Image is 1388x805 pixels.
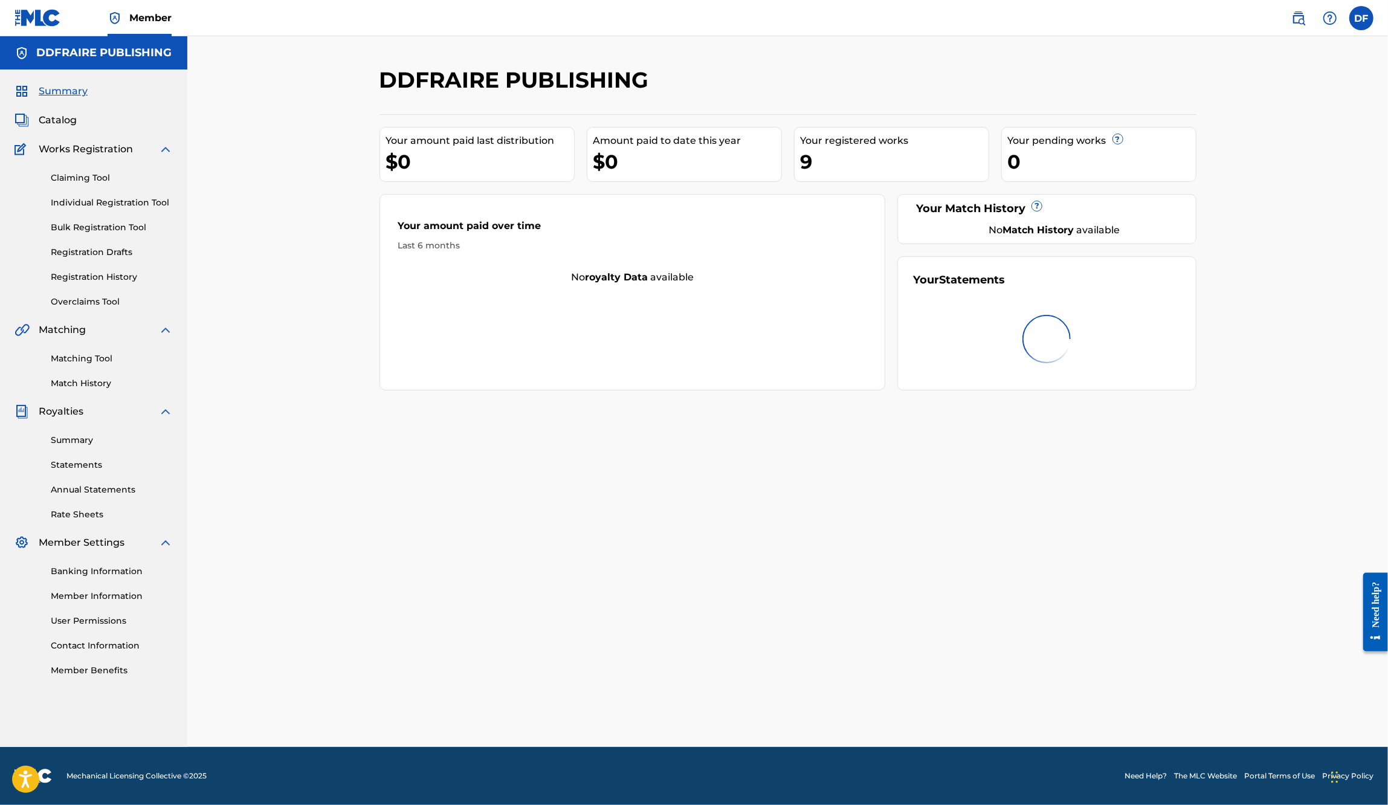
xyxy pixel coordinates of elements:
[158,535,173,550] img: expand
[1244,771,1315,781] a: Portal Terms of Use
[15,9,61,27] img: MLC Logo
[51,434,173,447] a: Summary
[593,148,781,175] div: $0
[39,323,86,337] span: Matching
[1014,306,1080,372] img: preloader
[1291,11,1306,25] img: search
[51,352,173,365] a: Matching Tool
[1354,560,1388,665] iframe: Resource Center
[51,271,173,283] a: Registration History
[108,11,122,25] img: Top Rightsholder
[15,142,30,157] img: Works Registration
[1318,6,1342,30] div: Help
[51,296,173,308] a: Overclaims Tool
[51,664,173,677] a: Member Benefits
[913,201,1181,217] div: Your Match History
[51,483,173,496] a: Annual Statements
[1002,224,1074,236] strong: Match History
[801,148,989,175] div: 9
[15,113,29,128] img: Catalog
[398,239,867,252] div: Last 6 months
[1331,759,1338,795] div: Drag
[1349,6,1373,30] div: User Menu
[15,404,29,419] img: Royalties
[51,377,173,390] a: Match History
[15,84,29,99] img: Summary
[39,535,124,550] span: Member Settings
[386,134,574,148] div: Your amount paid last distribution
[39,404,83,419] span: Royalties
[1322,771,1373,781] a: Privacy Policy
[1286,6,1311,30] a: Public Search
[379,66,655,94] h2: DDFRAIRE PUBLISHING
[1174,771,1237,781] a: The MLC Website
[15,113,77,128] a: CatalogCatalog
[51,565,173,578] a: Banking Information
[1113,134,1123,144] span: ?
[386,148,574,175] div: $0
[51,508,173,521] a: Rate Sheets
[928,223,1181,238] div: No available
[51,590,173,603] a: Member Information
[1008,134,1196,148] div: Your pending works
[801,134,989,148] div: Your registered works
[51,639,173,652] a: Contact Information
[51,615,173,627] a: User Permissions
[51,459,173,471] a: Statements
[1008,148,1196,175] div: 0
[158,142,173,157] img: expand
[158,323,173,337] img: expand
[129,11,172,25] span: Member
[398,219,867,239] div: Your amount paid over time
[1125,771,1167,781] a: Need Help?
[15,46,29,60] img: Accounts
[51,246,173,259] a: Registration Drafts
[380,270,885,285] div: No available
[39,142,133,157] span: Works Registration
[39,84,88,99] span: Summary
[913,272,1005,288] div: Your Statements
[51,196,173,209] a: Individual Registration Tool
[15,769,52,783] img: logo
[15,323,30,337] img: Matching
[585,271,648,283] strong: royalty data
[51,221,173,234] a: Bulk Registration Tool
[15,84,88,99] a: SummarySummary
[1032,201,1042,211] span: ?
[51,172,173,184] a: Claiming Tool
[593,134,781,148] div: Amount paid to date this year
[36,46,172,60] h5: DDFRAIRE PUBLISHING
[15,535,29,550] img: Member Settings
[39,113,77,128] span: Catalog
[158,404,173,419] img: expand
[66,771,207,781] span: Mechanical Licensing Collective © 2025
[1328,747,1388,805] iframe: Chat Widget
[1323,11,1337,25] img: help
